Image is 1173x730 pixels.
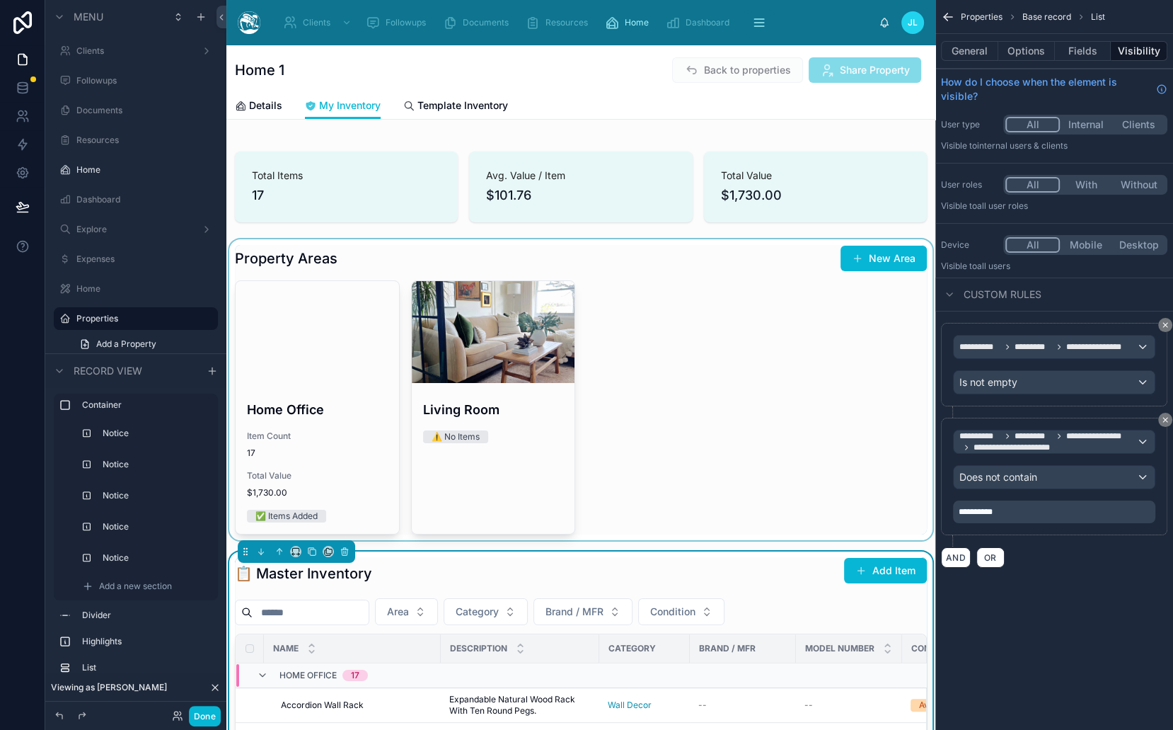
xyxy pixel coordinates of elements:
span: Area [387,605,409,619]
span: Clients [303,17,330,28]
button: Select Button [375,598,438,625]
span: Model Number [805,643,874,654]
label: User type [941,119,998,130]
a: Home [76,164,215,176]
span: Add a Property [96,338,156,350]
span: All user roles [977,200,1028,211]
button: Visibility [1111,41,1167,61]
span: My Inventory [319,98,381,113]
button: AND [941,547,971,568]
button: Internal [1060,117,1113,132]
span: Name [273,643,299,654]
span: Details [249,98,282,113]
button: Is not empty [953,370,1155,394]
label: Device [941,239,998,251]
button: Select Button [638,598,724,625]
a: Dashboard [661,10,739,35]
label: Explore [76,224,195,235]
span: Viewing as [PERSON_NAME] [51,682,167,693]
span: Category [608,643,656,654]
p: Visible to [941,200,1167,212]
span: How do I choose when the element is visible? [941,75,1150,103]
span: Does not contain [959,470,1037,484]
h1: 📋 Master Inventory [235,564,372,583]
label: List [82,662,212,673]
label: Properties [76,313,209,324]
a: Resources [521,10,598,35]
button: Fields [1055,41,1111,61]
label: Home [76,283,215,295]
button: With [1060,177,1113,193]
button: Without [1112,177,1165,193]
p: Visible to [941,140,1167,152]
a: How do I choose when the element is visible? [941,75,1167,103]
button: Desktop [1112,237,1165,253]
div: scrollable content [272,7,879,38]
span: Is not empty [959,375,1017,389]
span: Condition [911,643,959,654]
a: Documents [76,105,215,116]
span: Template Inventory [417,98,508,113]
label: Resources [76,135,215,146]
label: Dashboard [76,194,215,205]
label: Followups [76,75,215,86]
button: Add Item [844,558,927,583]
span: Custom rules [964,287,1041,302]
h1: Home 1 [235,60,284,80]
span: Followups [386,17,426,28]
button: All [1005,117,1060,132]
span: -- [698,700,707,711]
a: Home [601,10,659,35]
img: App logo [238,11,260,34]
span: Condition [650,605,695,619]
span: Internal users & clients [977,140,1068,151]
span: Record view [74,363,142,377]
button: Options [998,41,1055,61]
button: All [1005,237,1060,253]
a: Clients [279,10,359,35]
button: All [1005,177,1060,193]
span: Add a new section [99,581,172,592]
a: Details [235,93,282,121]
button: Select Button [444,598,528,625]
button: OR [976,547,1005,568]
span: Brand / MFR [699,643,756,654]
button: Done [189,706,221,726]
span: OR [981,552,1000,563]
span: Base record [1022,11,1071,23]
div: scrollable content [45,387,226,679]
a: Add a Property [71,333,218,355]
span: Description [450,643,507,654]
button: Mobile [1060,237,1113,253]
label: Notice [103,459,209,470]
label: Container [82,399,212,411]
button: Clients [1112,117,1165,132]
span: Expandable Natural Wood Rack With Ten Round Pegs. [449,694,591,717]
span: JL [908,17,918,28]
span: Accordion Wall Rack [281,700,364,711]
a: Documents [439,10,519,35]
label: Highlights [82,636,212,647]
a: Wall Decor [608,700,652,711]
span: Home [625,17,649,28]
button: General [941,41,998,61]
label: Expenses [76,253,215,265]
label: Notice [103,428,209,439]
label: Notice [103,552,209,564]
span: List [1091,11,1105,23]
a: My Inventory [305,93,381,120]
label: Notice [103,490,209,501]
button: Select Button [533,598,632,625]
label: Clients [76,45,195,57]
label: User roles [941,179,998,190]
